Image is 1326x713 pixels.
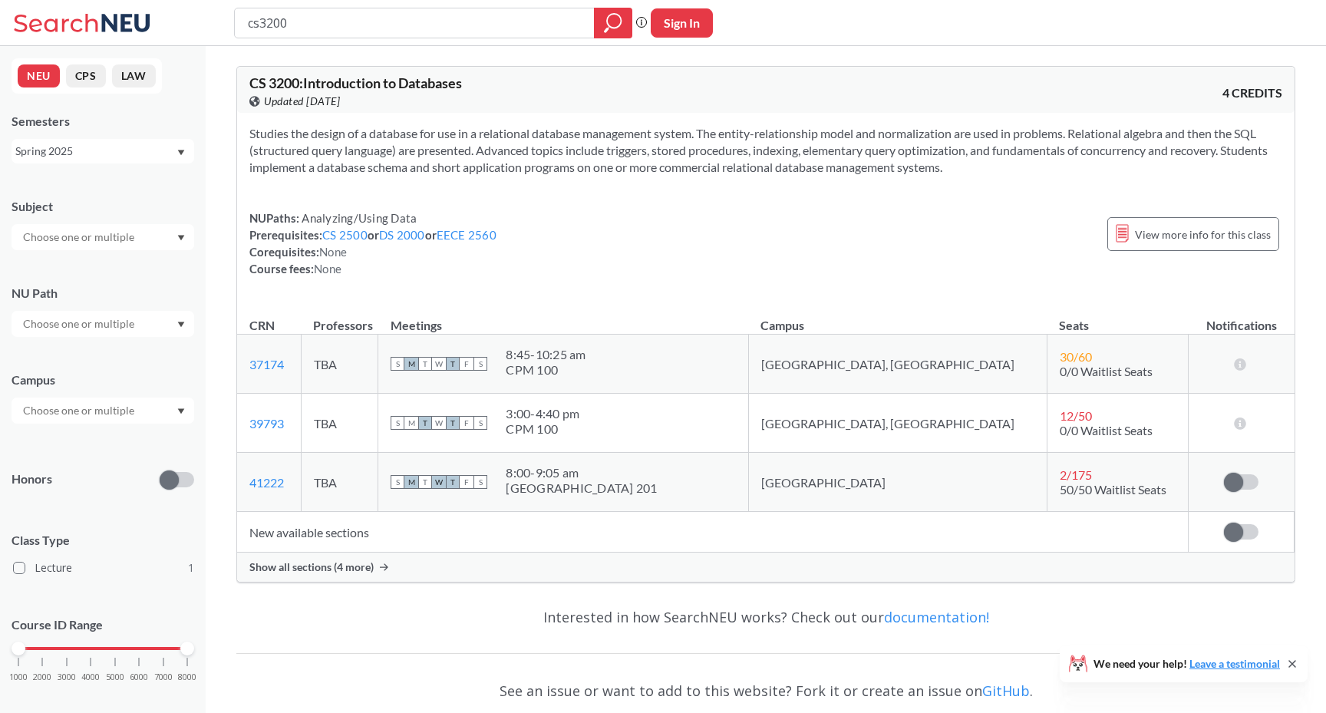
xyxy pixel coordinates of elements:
[391,416,404,430] span: S
[18,64,60,87] button: NEU
[1060,408,1092,423] span: 12 / 50
[1093,659,1280,669] span: We need your help!
[154,673,173,682] span: 7000
[188,560,194,576] span: 1
[130,673,148,682] span: 6000
[1060,349,1092,364] span: 30 / 60
[1222,84,1282,101] span: 4 CREDITS
[404,475,418,489] span: M
[1189,657,1280,670] a: Leave a testimonial
[1047,302,1188,335] th: Seats
[460,475,473,489] span: F
[604,12,622,34] svg: magnifying glass
[12,198,194,215] div: Subject
[748,335,1047,394] td: [GEOGRAPHIC_DATA], [GEOGRAPHIC_DATA]
[473,357,487,371] span: S
[1189,302,1295,335] th: Notifications
[15,143,176,160] div: Spring 2025
[473,475,487,489] span: S
[15,315,144,333] input: Choose one or multiple
[506,465,657,480] div: 8:00 - 9:05 am
[391,357,404,371] span: S
[177,235,185,241] svg: Dropdown arrow
[446,357,460,371] span: T
[418,357,432,371] span: T
[12,311,194,337] div: Dropdown arrow
[177,150,185,156] svg: Dropdown arrow
[301,394,378,453] td: TBA
[178,673,196,682] span: 8000
[748,453,1047,512] td: [GEOGRAPHIC_DATA]
[12,113,194,130] div: Semesters
[12,139,194,163] div: Spring 2025Dropdown arrow
[432,357,446,371] span: W
[33,673,51,682] span: 2000
[177,408,185,414] svg: Dropdown arrow
[12,470,52,488] p: Honors
[12,398,194,424] div: Dropdown arrow
[249,357,284,371] a: 37174
[237,553,1295,582] div: Show all sections (4 more)
[651,8,713,38] button: Sign In
[404,357,418,371] span: M
[177,322,185,328] svg: Dropdown arrow
[106,673,124,682] span: 5000
[506,406,579,421] div: 3:00 - 4:40 pm
[249,74,462,91] span: CS 3200 : Introduction to Databases
[249,560,374,574] span: Show all sections (4 more)
[299,211,417,225] span: Analyzing/Using Data
[12,532,194,549] span: Class Type
[506,480,657,496] div: [GEOGRAPHIC_DATA] 201
[748,394,1047,453] td: [GEOGRAPHIC_DATA], [GEOGRAPHIC_DATA]
[12,371,194,388] div: Campus
[432,475,446,489] span: W
[1060,364,1153,378] span: 0/0 Waitlist Seats
[391,475,404,489] span: S
[1060,467,1092,482] span: 2 / 175
[249,210,496,277] div: NUPaths: Prerequisites: or or Corequisites: Course fees:
[506,421,579,437] div: CPM 100
[1060,482,1166,497] span: 50/50 Waitlist Seats
[249,416,284,431] a: 39793
[460,357,473,371] span: F
[594,8,632,38] div: magnifying glass
[460,416,473,430] span: F
[249,125,1282,176] section: Studies the design of a database for use in a relational database management system. The entity-r...
[1060,423,1153,437] span: 0/0 Waitlist Seats
[66,64,106,87] button: CPS
[9,673,28,682] span: 1000
[884,608,989,626] a: documentation!
[112,64,156,87] button: LAW
[506,362,585,378] div: CPM 100
[12,285,194,302] div: NU Path
[319,245,347,259] span: None
[473,416,487,430] span: S
[12,224,194,250] div: Dropdown arrow
[437,228,496,242] a: EECE 2560
[446,475,460,489] span: T
[246,10,583,36] input: Class, professor, course number, "phrase"
[314,262,341,276] span: None
[264,93,340,110] span: Updated [DATE]
[81,673,100,682] span: 4000
[237,512,1189,553] td: New available sections
[982,682,1030,700] a: GitHub
[404,416,418,430] span: M
[236,595,1295,639] div: Interested in how SearchNEU works? Check out our
[12,616,194,634] p: Course ID Range
[249,317,275,334] div: CRN
[432,416,446,430] span: W
[446,416,460,430] span: T
[301,453,378,512] td: TBA
[236,668,1295,713] div: See an issue or want to add to this website? Fork it or create an issue on .
[379,228,425,242] a: DS 2000
[748,302,1047,335] th: Campus
[1135,225,1271,244] span: View more info for this class
[506,347,585,362] div: 8:45 - 10:25 am
[301,302,378,335] th: Professors
[13,558,194,578] label: Lecture
[418,475,432,489] span: T
[15,401,144,420] input: Choose one or multiple
[58,673,76,682] span: 3000
[418,416,432,430] span: T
